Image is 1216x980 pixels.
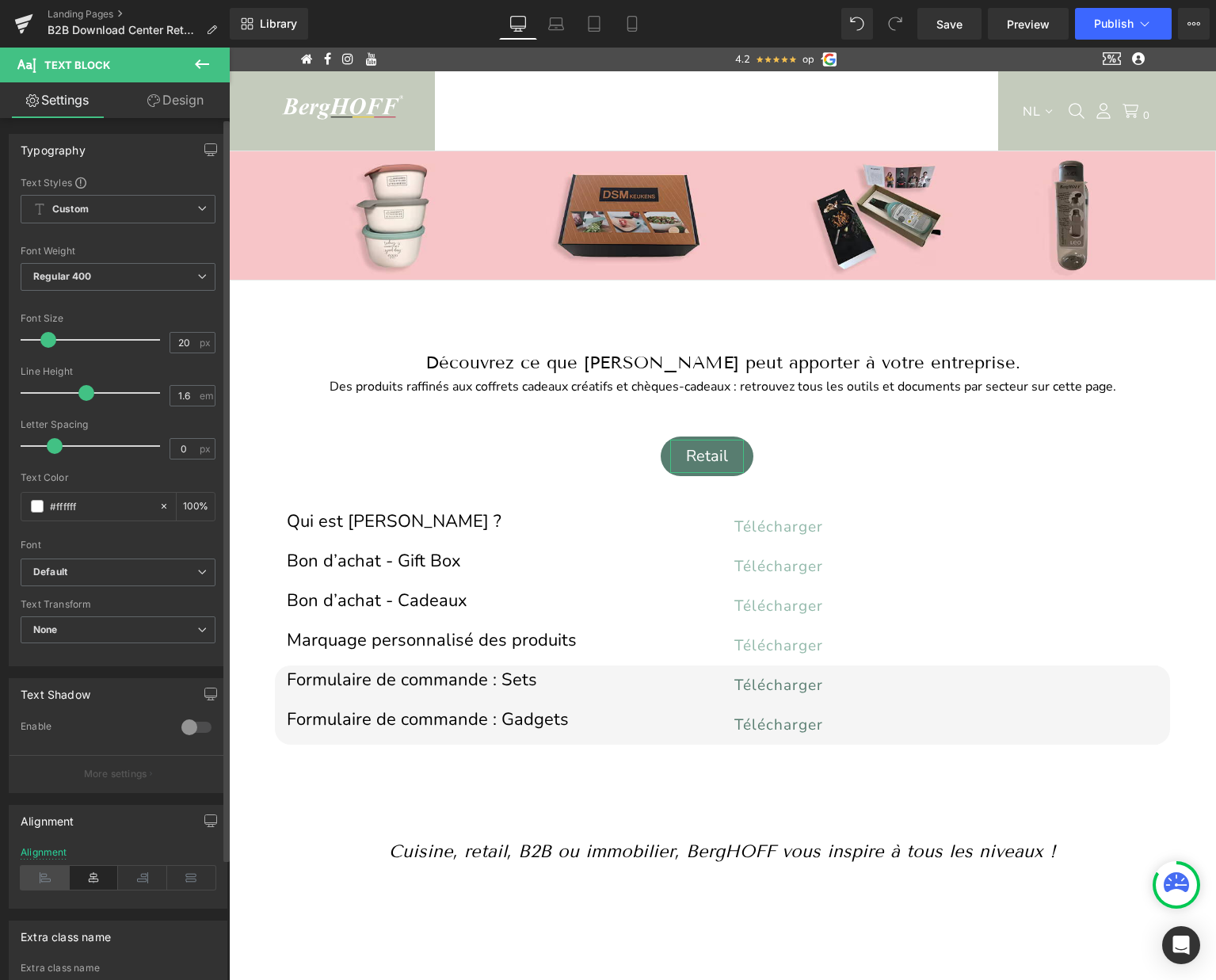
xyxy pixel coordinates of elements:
[505,667,594,688] span: Télécharger
[58,668,482,677] h1: Formulaire de commande : Gadgets
[505,499,929,539] a: Télécharger
[21,419,215,430] div: Letter Spacing
[1094,17,1134,30] span: Publish
[505,578,929,618] a: Télécharger
[33,566,67,579] i: Default
[230,8,308,40] a: New Library
[21,246,215,257] div: Font Weight
[21,313,215,324] div: Font Size
[118,82,233,118] a: Design
[50,498,151,515] input: Color
[58,549,482,558] h1: Bon d’achat - Cadeaux
[21,720,166,737] div: Enable
[936,16,963,32] span: Save
[505,658,929,697] a: Télécharger
[160,793,827,814] i: Cuisine, retail, B2B ou immobilier, BergHOFF vous inspire à tous les niveaux !
[505,588,594,608] span: Télécharger
[537,8,575,40] a: Laptop
[58,509,482,518] h1: Bon d’achat - Gift Box
[505,459,929,499] a: Télécharger
[84,767,147,781] p: More settings
[21,366,215,377] div: Line Height
[21,599,215,610] div: Text Transform
[200,337,213,348] span: px
[505,509,594,529] span: Télécharger
[44,59,110,71] span: Text Block
[1075,8,1172,40] button: Publish
[21,921,111,944] div: Extra class name
[505,539,929,578] a: Télécharger
[177,493,215,521] div: %
[21,963,215,974] div: Extra class name
[841,8,873,40] button: Undo
[1162,926,1200,964] div: Open Intercom Messenger
[988,8,1069,40] a: Preview
[30,304,957,326] h1: Découvrez ce que [PERSON_NAME] peut apporter à votre entreprise.
[52,203,89,216] b: Custom
[33,270,92,282] b: Regular 400
[21,806,74,828] div: Alignment
[260,17,297,31] span: Library
[879,8,911,40] button: Redo
[21,135,86,157] div: Typography
[505,548,594,569] span: Télécharger
[33,623,58,635] b: None
[10,755,227,792] button: More settings
[101,330,887,348] span: Des produits raffinés aux coffrets cadeaux créatifs et chèques-cadeaux : retrouvez tous les outil...
[505,618,929,658] a: Télécharger
[48,24,200,36] span: B2B Download Center Retail-fr
[200,391,213,401] span: em
[58,628,482,637] h1: Formulaire de commande : Sets
[499,8,537,40] a: Desktop
[575,8,613,40] a: Tablet
[21,847,67,858] div: Alignment
[21,679,90,701] div: Text Shadow
[48,8,230,21] a: Landing Pages
[58,589,482,597] h1: Marquage personnalisé des produits
[21,472,215,483] div: Text Color
[505,627,594,648] span: Télécharger
[21,176,215,189] div: Text Styles
[505,469,594,490] span: Télécharger
[58,470,482,479] h1: Qui est [PERSON_NAME] ?
[200,444,213,454] span: px
[613,8,651,40] a: Mobile
[1178,8,1210,40] button: More
[1007,16,1050,32] span: Preview
[441,392,515,425] div: Retail
[21,540,215,551] div: Font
